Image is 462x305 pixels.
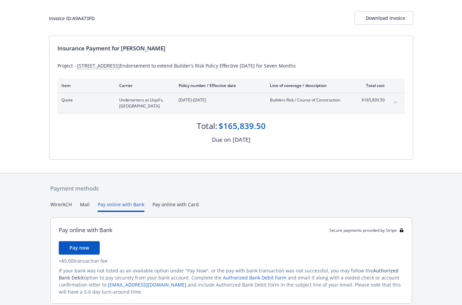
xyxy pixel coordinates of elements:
[50,184,412,193] div: Payment methods
[360,97,385,103] span: $165,839.50
[59,257,404,264] div: + $5.00 transaction fee
[360,83,385,88] div: Total cost
[152,201,199,212] button: Pay online with Card
[270,83,349,88] div: Line of coverage / description
[98,201,144,212] button: Pay online with Bank
[212,135,231,144] div: Due on
[270,97,349,103] span: Builders Risk / Course of Construction
[61,97,108,103] span: Quote
[57,44,405,53] div: Insurance Payment for [PERSON_NAME]
[59,241,100,255] button: Pay now
[197,120,217,132] div: Total:
[179,83,259,88] div: Policy number / Effective date
[223,274,286,281] a: Authorized Bank Debit Form
[179,97,259,103] span: [DATE]-[DATE]
[50,201,72,212] button: Wire/ACH
[355,11,413,25] button: Download Invoice
[219,120,266,132] div: $165,839.50
[390,97,401,108] button: expand content
[70,245,89,251] span: Pay now
[233,135,250,144] div: [DATE]
[119,83,168,88] div: Carrier
[119,97,168,109] span: Underwriters at Lloyd's, [GEOGRAPHIC_DATA]
[61,83,108,88] div: Item
[57,93,405,113] div: QuoteUnderwriters at Lloyd's, [GEOGRAPHIC_DATA][DATE]-[DATE]Builders Risk / Course of Constructio...
[80,201,90,212] button: Mail
[329,227,404,233] div: Secure payments provided by Stripe
[49,15,95,22] div: Invoice ID: A9A473FD
[59,226,112,234] div: Pay online with Bank
[59,267,399,281] span: Authorized Bank Debit
[57,62,405,69] div: Project - Endorsement to extend Builder's Risk Policy Effective [DATE] for Seven Months
[108,281,186,288] a: [EMAIL_ADDRESS][DOMAIN_NAME]
[59,267,404,295] div: If your bank was not listed as an available option under "Pay Now", or the pay with bank transact...
[366,12,402,25] div: Download Invoice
